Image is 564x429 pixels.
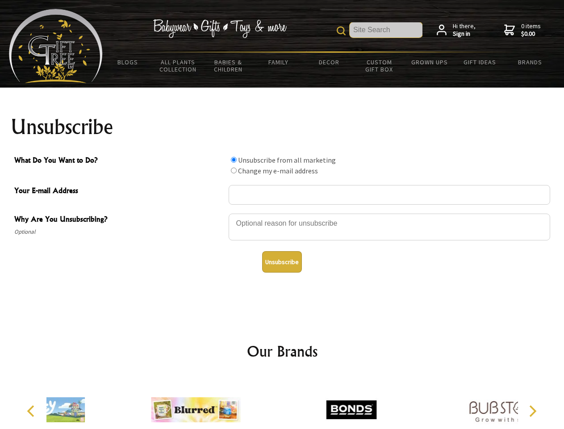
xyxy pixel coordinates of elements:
[103,53,153,71] a: BLOGS
[229,185,550,205] input: Your E-mail Address
[350,22,422,38] input: Site Search
[229,214,550,240] textarea: Why Are You Unsubscribing?
[11,116,554,138] h1: Unsubscribe
[504,22,541,38] a: 0 items$0.00
[14,155,224,168] span: What Do You Want to Do?
[18,341,547,362] h2: Our Brands
[455,53,505,71] a: Gift Ideas
[304,53,354,71] a: Decor
[505,53,556,71] a: Brands
[153,53,204,79] a: All Plants Collection
[238,156,336,164] label: Unsubscribe from all marketing
[521,30,541,38] strong: $0.00
[453,30,476,38] strong: Sign in
[522,401,542,421] button: Next
[521,22,541,38] span: 0 items
[14,185,224,198] span: Your E-mail Address
[22,401,42,421] button: Previous
[14,227,224,237] span: Optional
[153,19,287,38] img: Babywear - Gifts - Toys & more
[337,26,346,35] img: product search
[231,157,237,163] input: What Do You Want to Do?
[453,22,476,38] span: Hi there,
[354,53,405,79] a: Custom Gift Box
[262,251,302,273] button: Unsubscribe
[203,53,254,79] a: Babies & Children
[231,168,237,173] input: What Do You Want to Do?
[254,53,304,71] a: Family
[238,166,318,175] label: Change my e-mail address
[9,9,103,83] img: Babyware - Gifts - Toys and more...
[404,53,455,71] a: Grown Ups
[437,22,476,38] a: Hi there,Sign in
[14,214,224,227] span: Why Are You Unsubscribing?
